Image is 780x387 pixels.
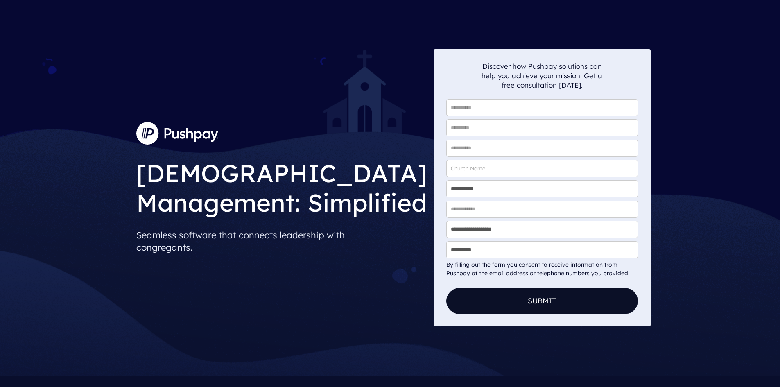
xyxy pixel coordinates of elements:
div: By filling out the form you consent to receive information from Pushpay at the email address or t... [446,260,638,278]
button: Submit [446,288,638,314]
p: Seamless software that connects leadership with congregants. [136,226,427,257]
h1: [DEMOGRAPHIC_DATA] Management: Simplified [136,152,427,220]
p: Discover how Pushpay solutions can help you achieve your mission! Get a free consultation [DATE]. [482,61,603,90]
input: Church Name [446,160,638,177]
